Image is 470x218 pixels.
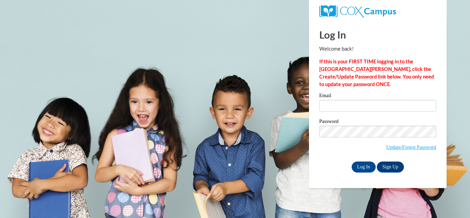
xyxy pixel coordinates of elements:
[386,144,436,150] a: Update/Forgot Password
[319,119,436,126] label: Password
[319,93,436,100] label: Email
[319,28,436,42] h1: Log In
[319,59,434,87] strong: If this is your FIRST TIME logging in to the [GEOGRAPHIC_DATA][PERSON_NAME], click the Create/Upd...
[319,8,396,14] a: COX Campus
[352,162,376,173] input: Log In
[377,162,404,173] a: Sign Up
[319,5,396,18] img: COX Campus
[319,45,436,53] p: Welcome back!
